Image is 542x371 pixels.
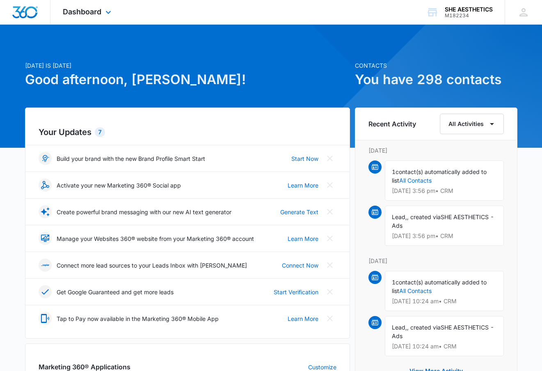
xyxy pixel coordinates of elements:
[368,256,504,265] p: [DATE]
[368,146,504,155] p: [DATE]
[407,213,441,220] span: , created via
[392,213,494,229] span: SHE AESTHETICS - Ads
[323,312,336,325] button: Close
[323,259,336,272] button: Close
[323,232,336,245] button: Close
[392,279,487,294] span: contact(s) automatically added to list
[280,208,318,216] a: Generate Text
[323,285,336,298] button: Close
[407,324,441,331] span: , created via
[445,13,493,18] div: account id
[392,344,497,349] p: [DATE] 10:24 am • CRM
[291,154,318,163] a: Start Now
[274,288,318,296] a: Start Verification
[57,288,174,296] p: Get Google Guaranteed and get more leads
[323,152,336,165] button: Close
[25,70,350,89] h1: Good afternoon, [PERSON_NAME]!
[57,261,247,270] p: Connect more lead sources to your Leads Inbox with [PERSON_NAME]
[392,298,497,304] p: [DATE] 10:24 am • CRM
[57,234,254,243] p: Manage your Websites 360® website from your Marketing 360® account
[57,314,219,323] p: Tap to Pay now available in the Marketing 360® Mobile App
[282,261,318,270] a: Connect Now
[440,114,504,134] button: All Activities
[392,188,497,194] p: [DATE] 3:56 pm • CRM
[355,61,517,70] p: Contacts
[57,154,205,163] p: Build your brand with the new Brand Profile Smart Start
[392,324,494,339] span: SHE AESTHETICS - Ads
[368,119,416,129] h6: Recent Activity
[39,126,336,138] h2: Your Updates
[392,168,396,175] span: 1
[399,177,432,184] a: All Contacts
[57,208,231,216] p: Create powerful brand messaging with our new AI text generator
[392,213,407,220] span: Lead,
[355,70,517,89] h1: You have 298 contacts
[392,324,407,331] span: Lead,
[25,61,350,70] p: [DATE] is [DATE]
[392,168,487,184] span: contact(s) automatically added to list
[63,7,101,16] span: Dashboard
[288,181,318,190] a: Learn More
[323,205,336,218] button: Close
[323,179,336,192] button: Close
[392,233,497,239] p: [DATE] 3:56 pm • CRM
[392,279,396,286] span: 1
[288,314,318,323] a: Learn More
[445,6,493,13] div: account name
[288,234,318,243] a: Learn More
[57,181,181,190] p: Activate your new Marketing 360® Social app
[399,287,432,294] a: All Contacts
[95,127,105,137] div: 7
